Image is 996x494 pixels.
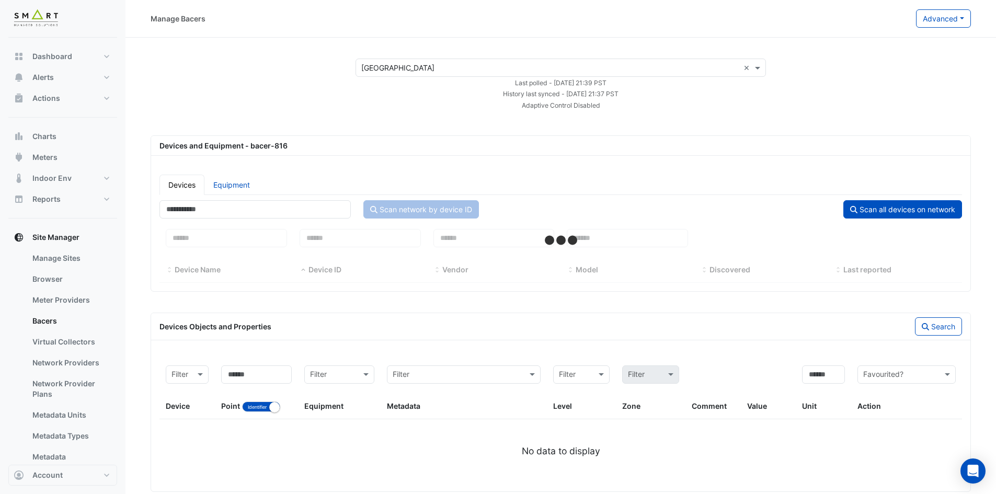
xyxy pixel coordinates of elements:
app-icon: Alerts [14,72,24,83]
span: Device Name [166,266,173,274]
a: Network Provider Plans [24,373,117,405]
a: Manage Sites [24,248,117,269]
app-icon: Meters [14,152,24,163]
button: Meters [8,147,117,168]
div: Open Intercom Messenger [960,458,986,484]
span: Level [553,401,572,410]
span: Equipment [304,401,344,410]
a: Metadata Units [24,405,117,426]
ui-switch: Toggle between object name and object identifier [242,401,280,410]
small: Tue 07-Oct-2025 14:37 BST [503,90,619,98]
span: Metadata [387,401,420,410]
span: Discovered [709,265,750,274]
button: Alerts [8,67,117,88]
span: Actions [32,93,60,104]
span: Action [857,401,881,410]
span: Reports [32,194,61,204]
button: Account [8,465,117,486]
span: Last reported [843,265,891,274]
span: Vendor [433,266,441,274]
div: Please select Filter first [616,365,685,384]
div: Manage Bacers [151,13,205,24]
button: Search [915,317,962,336]
app-icon: Reports [14,194,24,204]
span: Indoor Env [32,173,72,183]
div: Devices and Equipment - bacer-816 [153,140,968,151]
a: Virtual Collectors [24,331,117,352]
a: Metadata [24,446,117,467]
button: Advanced [916,9,971,28]
span: Device Name [175,265,221,274]
span: Value [747,401,767,410]
span: Unit [802,401,817,410]
div: No data to display [159,444,962,458]
button: Reports [8,189,117,210]
a: Equipment [204,175,259,195]
small: Tue 07-Oct-2025 14:39 BST [515,79,606,87]
span: Zone [622,401,640,410]
a: Devices [159,175,204,195]
app-icon: Site Manager [14,232,24,243]
app-icon: Actions [14,93,24,104]
button: Actions [8,88,117,109]
span: Model [576,265,598,274]
span: Device [166,401,190,410]
button: Charts [8,126,117,147]
a: Network Providers [24,352,117,373]
button: Site Manager [8,227,117,248]
span: Last reported [834,266,842,274]
span: Account [32,470,63,480]
span: Devices Objects and Properties [159,322,271,331]
span: Site Manager [32,232,79,243]
button: Indoor Env [8,168,117,189]
span: Charts [32,131,56,142]
small: Adaptive Control Disabled [522,101,600,109]
app-icon: Dashboard [14,51,24,62]
button: Dashboard [8,46,117,67]
span: Meters [32,152,58,163]
app-icon: Indoor Env [14,173,24,183]
span: Discovered [701,266,708,274]
span: Device ID [308,265,341,274]
span: Vendor [442,265,468,274]
app-icon: Charts [14,131,24,142]
span: Dashboard [32,51,72,62]
span: Device ID [300,266,307,274]
span: Clear [743,62,752,73]
a: Bacers [24,311,117,331]
span: Comment [692,401,727,410]
a: Metadata Types [24,426,117,446]
a: Meter Providers [24,290,117,311]
span: Alerts [32,72,54,83]
img: Company Logo [13,8,60,29]
a: Browser [24,269,117,290]
button: Scan all devices on network [843,200,962,219]
span: Model [567,266,574,274]
span: Point [221,401,240,410]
